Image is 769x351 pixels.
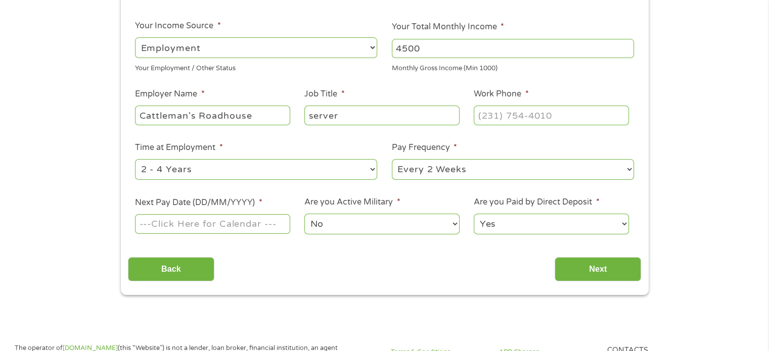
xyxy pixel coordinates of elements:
div: Monthly Gross Income (Min 1000) [392,60,634,74]
label: Are you Active Military [304,197,400,208]
input: Back [128,257,214,282]
label: Job Title [304,89,344,99]
label: Time at Employment [135,142,222,153]
input: (231) 754-4010 [474,106,628,125]
label: Pay Frequency [392,142,457,153]
label: Employer Name [135,89,204,99]
input: Next [555,257,641,282]
div: Your Employment / Other Status [135,60,377,74]
input: ---Click Here for Calendar --- [135,214,290,233]
label: Work Phone [474,89,528,99]
label: Your Income Source [135,21,220,31]
label: Your Total Monthly Income [392,22,504,32]
input: Walmart [135,106,290,125]
label: Next Pay Date (DD/MM/YYYY) [135,197,262,208]
input: 1800 [392,39,634,58]
input: Cashier [304,106,459,125]
label: Are you Paid by Direct Deposit [474,197,599,208]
